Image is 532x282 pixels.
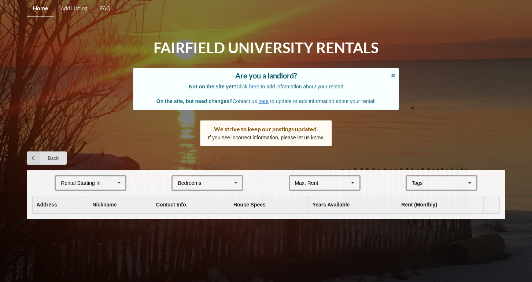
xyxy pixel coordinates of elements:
[249,84,259,89] a: here
[27,151,67,165] a: Back
[258,98,269,104] a: here
[152,196,229,213] th: Contact Info.
[54,1,94,17] a: Add Listing
[178,180,201,186] div: Bedrooms
[156,98,233,104] b: On the site, but need changes?
[88,196,151,213] th: Nickname
[33,196,88,213] th: Address
[27,1,54,17] a: Home
[141,72,391,79] div: Are you a landlord?
[61,180,100,186] div: Rental Starting In
[208,134,324,141] p: If you see incorrect information, please let us know.
[94,1,117,17] a: FAQ
[189,84,343,89] span: Click to add information about your rental!
[229,196,308,213] th: House Specs
[189,84,237,89] b: Not on the site yet?
[308,196,397,213] th: Years Available
[397,196,483,213] th: Rent (Monthly)
[295,180,318,186] div: Max. Rent
[154,39,378,57] h1: Fairfield University Rentals
[410,179,433,187] div: Tags
[156,98,376,104] span: Contact us to update or add information about your rental!
[208,125,324,133] div: We strive to keep our postings updated.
